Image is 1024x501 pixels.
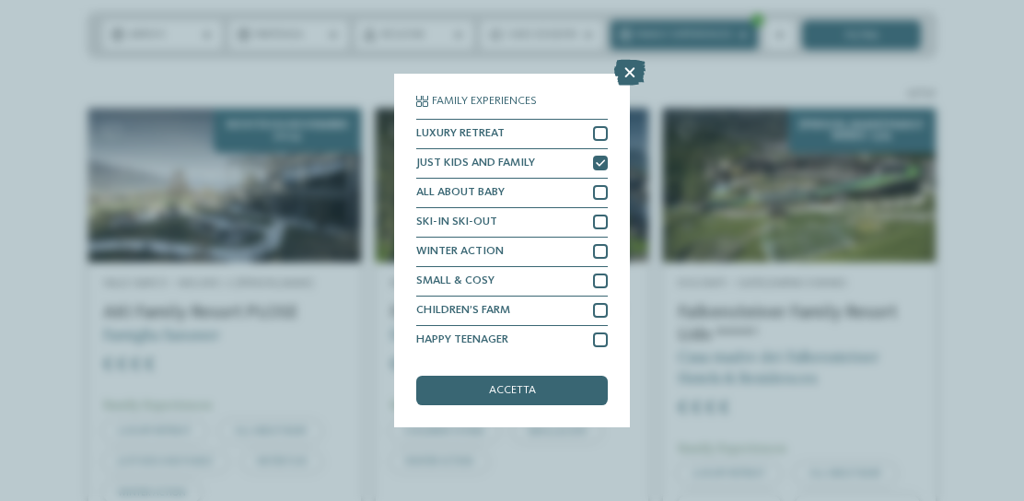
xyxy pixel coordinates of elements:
span: SMALL & COSY [416,275,495,287]
span: LUXURY RETREAT [416,128,505,140]
span: WINTER ACTION [416,246,504,258]
span: HAPPY TEENAGER [416,334,508,346]
span: accetta [489,385,536,397]
span: JUST KIDS AND FAMILY [416,157,535,169]
span: Family Experiences [432,96,537,108]
span: CHILDREN’S FARM [416,305,510,317]
span: SKI-IN SKI-OUT [416,216,497,228]
span: ALL ABOUT BABY [416,187,505,199]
